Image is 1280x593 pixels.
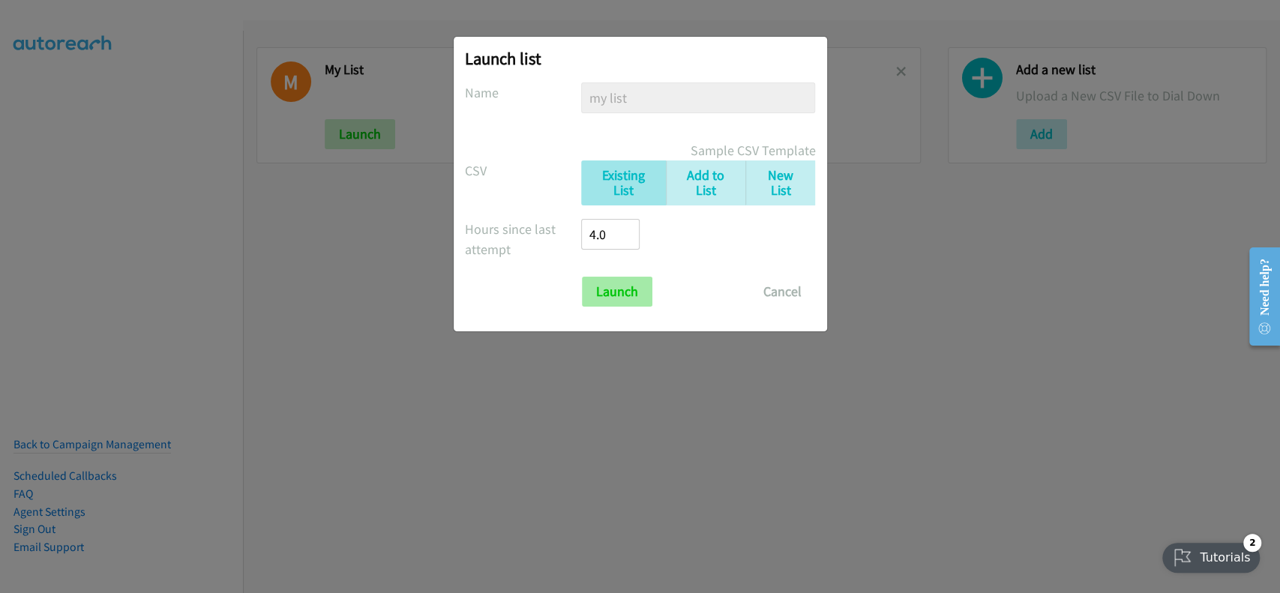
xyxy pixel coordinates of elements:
[465,82,582,103] label: Name
[465,48,816,69] h2: Launch list
[1153,528,1269,582] iframe: Checklist
[465,219,582,259] label: Hours since last attempt
[581,160,665,206] a: Existing List
[691,140,816,160] a: Sample CSV Template
[666,160,746,206] a: Add to List
[582,277,652,307] input: Launch
[465,160,582,181] label: CSV
[1237,237,1280,356] iframe: Resource Center
[745,160,815,206] a: New List
[749,277,816,307] button: Cancel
